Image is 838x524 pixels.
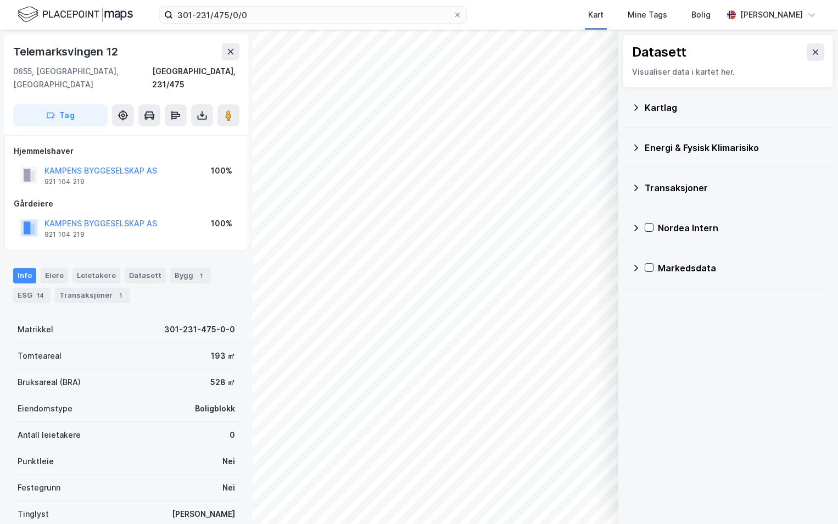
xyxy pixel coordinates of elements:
[658,221,825,235] div: Nordea Intern
[41,268,68,283] div: Eiere
[783,471,838,524] iframe: Chat Widget
[14,144,239,158] div: Hjemmelshaver
[173,7,453,23] input: Søk på adresse, matrikkel, gårdeiere, leietakere eller personer
[115,290,126,301] div: 1
[18,349,62,363] div: Tomteareal
[18,481,60,494] div: Festegrunn
[13,288,51,303] div: ESG
[645,101,825,114] div: Kartlag
[55,288,130,303] div: Transaksjoner
[13,43,120,60] div: Telemarksvingen 12
[164,323,235,336] div: 301-231-475-0-0
[195,402,235,415] div: Boligblokk
[645,141,825,154] div: Energi & Fysisk Klimarisiko
[740,8,803,21] div: [PERSON_NAME]
[211,217,232,230] div: 100%
[632,43,686,61] div: Datasett
[44,230,85,239] div: 921 104 219
[632,65,824,79] div: Visualiser data i kartet her.
[13,104,108,126] button: Tag
[588,8,604,21] div: Kart
[13,268,36,283] div: Info
[14,197,239,210] div: Gårdeiere
[72,268,120,283] div: Leietakere
[628,8,667,21] div: Mine Tags
[18,5,133,24] img: logo.f888ab2527a4732fd821a326f86c7f29.svg
[645,181,825,194] div: Transaksjoner
[18,428,81,442] div: Antall leietakere
[35,290,46,301] div: 14
[18,455,54,468] div: Punktleie
[172,508,235,521] div: [PERSON_NAME]
[18,508,49,521] div: Tinglyst
[222,481,235,494] div: Nei
[222,455,235,468] div: Nei
[18,402,72,415] div: Eiendomstype
[44,177,85,186] div: 921 104 219
[195,270,206,281] div: 1
[230,428,235,442] div: 0
[152,65,239,91] div: [GEOGRAPHIC_DATA], 231/475
[18,323,53,336] div: Matrikkel
[210,376,235,389] div: 528 ㎡
[211,164,232,177] div: 100%
[691,8,711,21] div: Bolig
[170,268,211,283] div: Bygg
[125,268,166,283] div: Datasett
[658,261,825,275] div: Markedsdata
[211,349,235,363] div: 193 ㎡
[13,65,152,91] div: 0655, [GEOGRAPHIC_DATA], [GEOGRAPHIC_DATA]
[18,376,81,389] div: Bruksareal (BRA)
